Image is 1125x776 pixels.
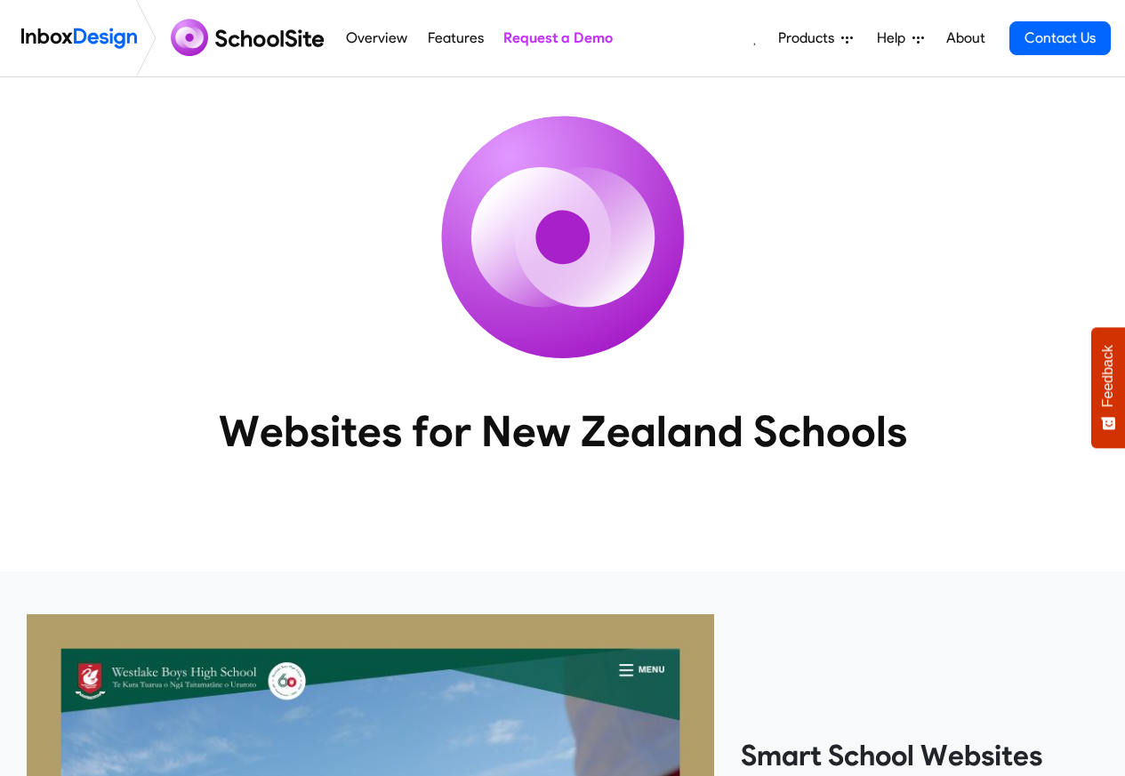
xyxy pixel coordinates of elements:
[1100,345,1116,407] span: Feedback
[422,20,488,56] a: Features
[941,20,990,56] a: About
[1091,327,1125,448] button: Feedback - Show survey
[877,28,912,49] span: Help
[778,28,841,49] span: Products
[771,20,860,56] a: Products
[1009,21,1111,55] a: Contact Us
[403,77,723,397] img: icon_schoolsite.svg
[741,738,1098,773] heading: Smart School Websites
[498,20,617,56] a: Request a Demo
[164,17,336,60] img: schoolsite logo
[870,20,931,56] a: Help
[141,404,985,458] heading: Websites for New Zealand Schools
[342,20,413,56] a: Overview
